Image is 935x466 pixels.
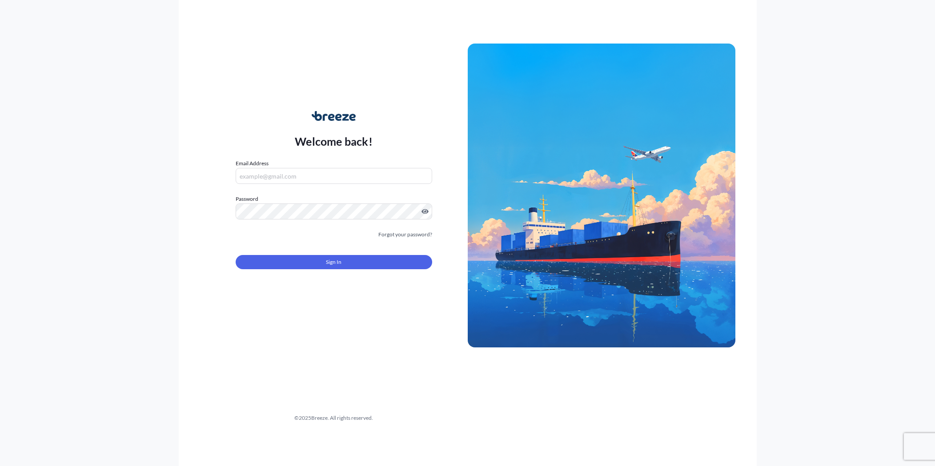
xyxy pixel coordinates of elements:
[200,414,468,422] div: © 2025 Breeze. All rights reserved.
[421,208,429,215] button: Show password
[326,258,341,267] span: Sign In
[236,255,432,269] button: Sign In
[236,168,432,184] input: example@gmail.com
[236,195,432,203] label: Password
[468,44,735,347] img: Ship illustration
[236,159,269,168] label: Email Address
[378,230,432,239] a: Forgot your password?
[295,134,373,148] p: Welcome back!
